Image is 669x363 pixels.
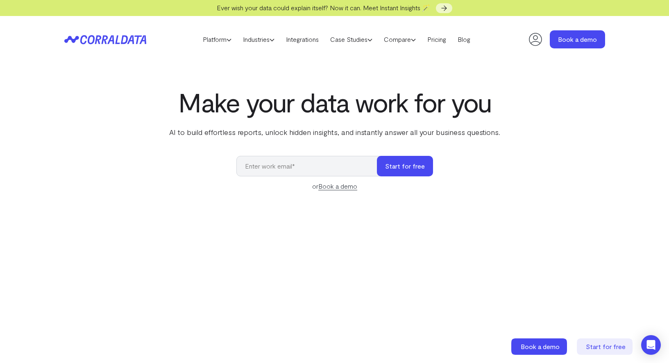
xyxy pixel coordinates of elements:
a: Integrations [280,33,324,46]
a: Platform [197,33,237,46]
h1: Make your data work for you [168,87,502,117]
span: Book a demo [521,342,560,350]
a: Pricing [422,33,452,46]
a: Industries [237,33,280,46]
button: Start for free [377,156,433,176]
a: Blog [452,33,476,46]
a: Case Studies [324,33,378,46]
div: or [236,181,433,191]
span: Ever wish your data could explain itself? Now it can. Meet Instant Insights 🪄 [217,4,430,11]
p: AI to build effortless reports, unlock hidden insights, and instantly answer all your business qu... [168,127,502,137]
input: Enter work email* [236,156,385,176]
a: Book a demo [550,30,605,48]
a: Compare [378,33,422,46]
a: Book a demo [511,338,569,355]
a: Book a demo [318,182,357,190]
